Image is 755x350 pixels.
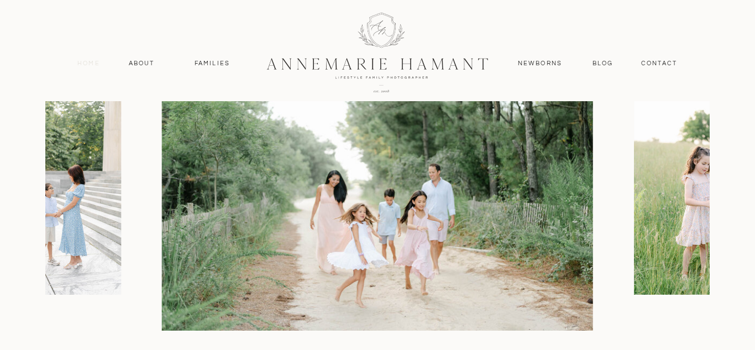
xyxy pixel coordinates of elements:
a: About [125,59,158,69]
a: Newborns [513,59,567,69]
a: contact [635,59,683,69]
a: Blog [590,59,616,69]
a: Home [72,59,105,69]
a: Families [187,59,237,69]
